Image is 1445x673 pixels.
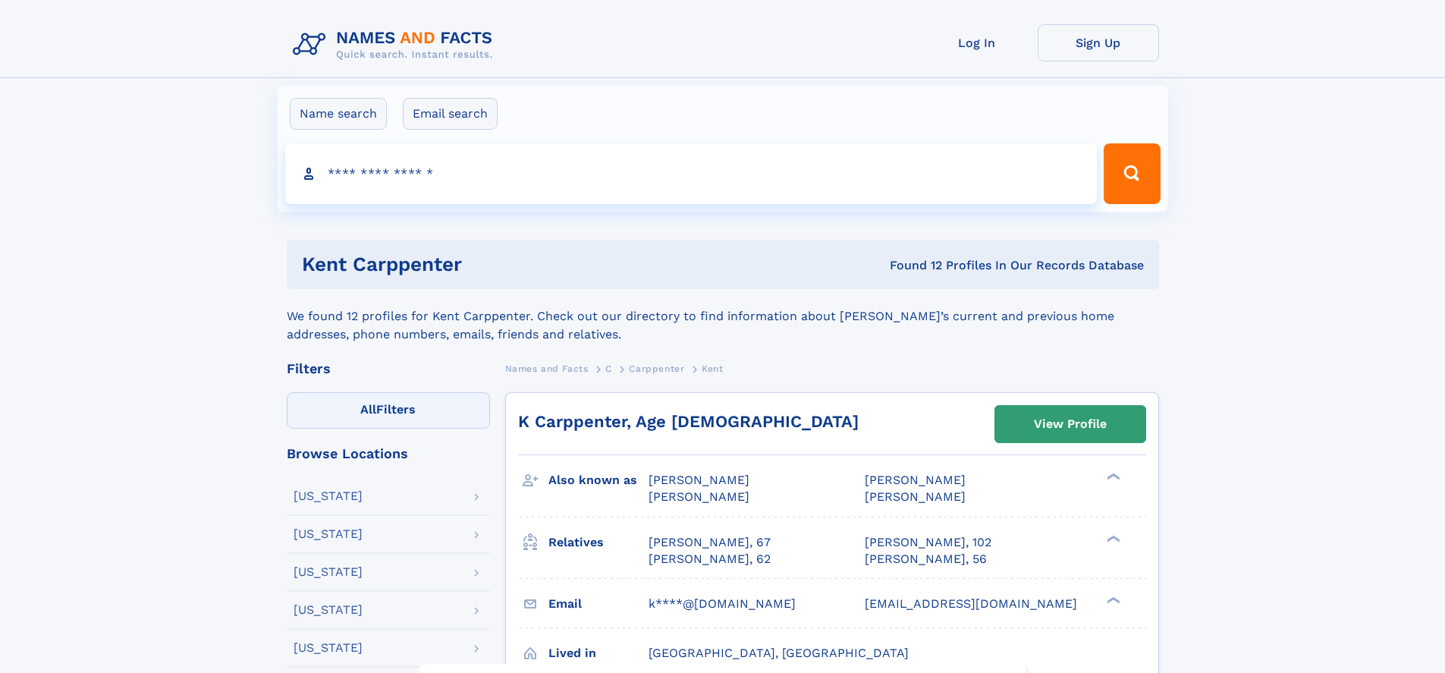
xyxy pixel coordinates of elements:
[1103,472,1121,482] div: ❯
[676,257,1144,274] div: Found 12 Profiles In Our Records Database
[287,447,490,461] div: Browse Locations
[865,489,966,504] span: [PERSON_NAME]
[548,467,649,493] h3: Also known as
[548,640,649,666] h3: Lived in
[294,528,363,540] div: [US_STATE]
[629,359,684,378] a: Carppenter
[505,359,589,378] a: Names and Facts
[360,402,376,417] span: All
[403,98,498,130] label: Email search
[1103,595,1121,605] div: ❯
[294,566,363,578] div: [US_STATE]
[865,551,987,568] a: [PERSON_NAME], 56
[649,473,749,487] span: [PERSON_NAME]
[995,406,1145,442] a: View Profile
[916,24,1038,61] a: Log In
[287,24,505,65] img: Logo Names and Facts
[649,551,771,568] a: [PERSON_NAME], 62
[548,530,649,555] h3: Relatives
[865,534,991,551] a: [PERSON_NAME], 102
[649,534,771,551] a: [PERSON_NAME], 67
[629,363,684,374] span: Carppenter
[287,289,1159,344] div: We found 12 profiles for Kent Carppenter. Check out our directory to find information about [PERS...
[1103,533,1121,543] div: ❯
[865,473,966,487] span: [PERSON_NAME]
[649,646,909,660] span: [GEOGRAPHIC_DATA], [GEOGRAPHIC_DATA]
[518,412,859,431] a: K Carppenter, Age [DEMOGRAPHIC_DATA]
[287,392,490,429] label: Filters
[290,98,387,130] label: Name search
[649,489,749,504] span: [PERSON_NAME]
[285,143,1098,204] input: search input
[287,362,490,376] div: Filters
[302,255,676,274] h1: Kent Carppenter
[294,490,363,502] div: [US_STATE]
[1104,143,1160,204] button: Search Button
[605,359,612,378] a: C
[294,604,363,616] div: [US_STATE]
[294,642,363,654] div: [US_STATE]
[702,363,723,374] span: Kent
[1034,407,1107,442] div: View Profile
[548,591,649,617] h3: Email
[605,363,612,374] span: C
[1038,24,1159,61] a: Sign Up
[865,596,1077,611] span: [EMAIL_ADDRESS][DOMAIN_NAME]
